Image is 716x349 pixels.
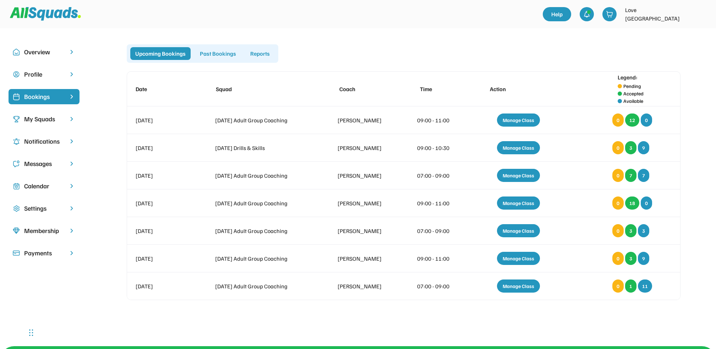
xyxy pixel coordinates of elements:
[68,93,75,100] img: chevron-right%20copy%203.svg
[612,196,624,210] div: 0
[638,141,649,154] div: 9
[638,279,652,293] div: 11
[13,227,20,234] img: Icon%20copy%208.svg
[497,196,540,210] div: Manage Class
[68,160,75,167] img: chevron-right.svg
[625,113,639,127] div: 12
[338,144,391,152] div: [PERSON_NAME]
[13,160,20,167] img: Icon%20copy%205.svg
[215,282,312,290] div: [DATE] Adult Group Coaching
[338,171,391,180] div: [PERSON_NAME]
[10,7,81,21] img: Squad%20Logo.svg
[68,71,75,78] img: chevron-right.svg
[612,141,624,154] div: 0
[417,144,460,152] div: 09:00 - 10:30
[420,85,463,93] div: Time
[625,279,636,293] div: 1
[195,47,241,60] div: Past Bookings
[24,226,64,236] div: Membership
[623,90,644,97] div: Accepted
[497,169,540,182] div: Manage Class
[24,47,64,57] div: Overview
[625,141,636,154] div: 3
[24,159,64,168] div: Messages
[215,227,312,235] div: [DATE] Adult Group Coaching
[417,227,460,235] div: 07:00 - 09:00
[612,252,624,265] div: 0
[543,7,571,21] a: Help
[641,113,652,127] div: 0
[136,116,189,124] div: [DATE]
[215,144,312,152] div: [DATE] Drills & Skills
[24,248,64,258] div: Payments
[130,47,191,60] div: Upcoming Bookings
[215,254,312,263] div: [DATE] Adult Group Coaching
[625,169,636,182] div: 7
[490,85,554,93] div: Action
[417,199,460,207] div: 09:00 - 11:00
[24,137,64,146] div: Notifications
[136,171,189,180] div: [DATE]
[68,227,75,234] img: chevron-right.svg
[136,199,189,207] div: [DATE]
[215,171,312,180] div: [DATE] Adult Group Coaching
[417,171,460,180] div: 07:00 - 09:00
[215,199,312,207] div: [DATE] Adult Group Coaching
[583,11,590,18] img: bell-03%20%281%29.svg
[13,183,20,190] img: Icon%20copy%207.svg
[612,279,624,293] div: 0
[612,113,624,127] div: 0
[136,254,189,263] div: [DATE]
[638,252,649,265] div: 9
[68,49,75,55] img: chevron-right.svg
[13,71,20,78] img: user-circle.svg
[13,138,20,145] img: Icon%20copy%204.svg
[68,116,75,122] img: chevron-right.svg
[417,116,460,124] div: 09:00 - 11:00
[606,11,613,18] img: shopping-cart-01%20%281%29.svg
[136,85,189,93] div: Date
[497,252,540,265] div: Manage Class
[338,254,391,263] div: [PERSON_NAME]
[497,113,540,127] div: Manage Class
[216,85,312,93] div: Squad
[24,92,64,101] div: Bookings
[339,85,393,93] div: Coach
[136,282,189,290] div: [DATE]
[68,183,75,189] img: chevron-right.svg
[618,73,638,82] div: Legend:
[338,199,391,207] div: [PERSON_NAME]
[497,279,540,293] div: Manage Class
[13,205,20,212] img: Icon%20copy%2016.svg
[417,254,460,263] div: 09:00 - 11:00
[612,169,624,182] div: 0
[68,205,75,212] img: chevron-right.svg
[625,196,639,210] div: 18
[13,250,20,257] img: Icon%20%2815%29.svg
[24,181,64,191] div: Calendar
[68,138,75,145] img: chevron-right.svg
[24,204,64,213] div: Settings
[13,116,20,123] img: Icon%20copy%203.svg
[625,6,689,23] div: Love [GEOGRAPHIC_DATA]
[641,196,652,210] div: 0
[497,141,540,154] div: Manage Class
[693,7,707,21] img: LTPP_Logo_REV.jpeg
[638,224,649,237] div: 3
[13,49,20,56] img: Icon%20copy%2010.svg
[24,70,64,79] div: Profile
[13,93,20,100] img: Icon%20%2819%29.svg
[338,227,391,235] div: [PERSON_NAME]
[338,282,391,290] div: [PERSON_NAME]
[625,224,636,237] div: 3
[136,144,189,152] div: [DATE]
[638,169,649,182] div: 7
[417,282,460,290] div: 07:00 - 09:00
[24,114,64,124] div: My Squads
[215,116,312,124] div: [DATE] Adult Group Coaching
[136,227,189,235] div: [DATE]
[68,250,75,256] img: chevron-right.svg
[623,82,641,90] div: Pending
[623,97,643,105] div: Available
[338,116,391,124] div: [PERSON_NAME]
